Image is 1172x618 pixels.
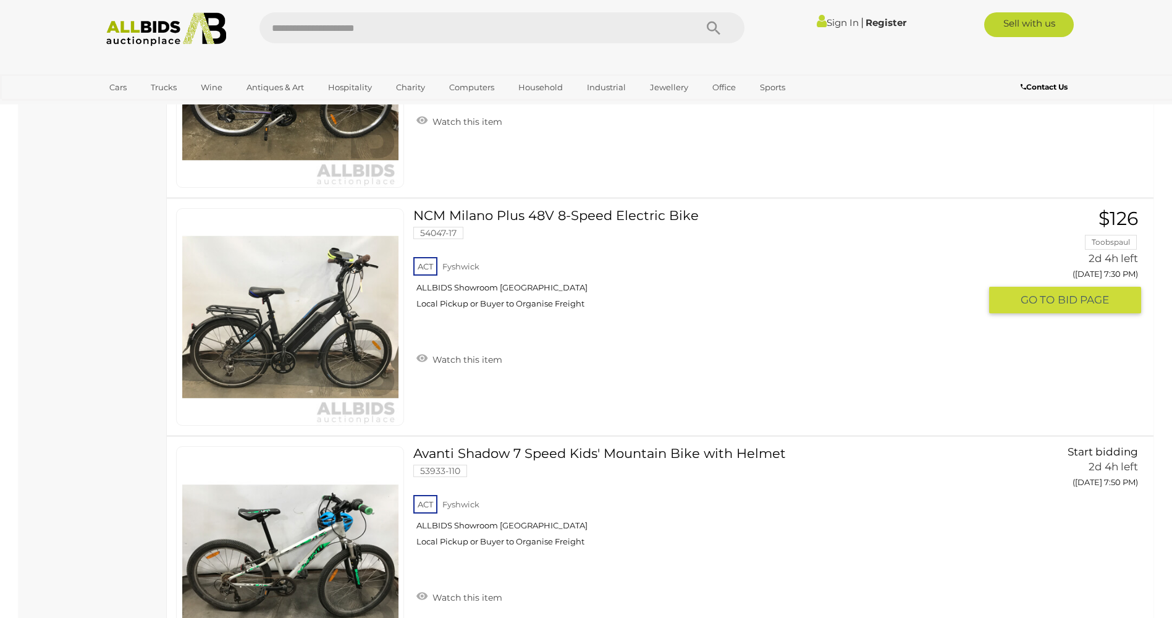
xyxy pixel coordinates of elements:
a: Watch this item [413,587,505,606]
a: Register [866,17,906,28]
span: Start bidding [1068,446,1138,458]
span: Watch this item [429,592,502,603]
a: Wine [193,77,230,98]
a: Watch this item [413,111,505,130]
span: BID PAGE [1058,293,1109,307]
a: Watch this item [413,349,505,368]
a: Contact Us [1021,80,1071,94]
span: $126 [1098,207,1138,230]
a: Charity [388,77,433,98]
a: Hospitality [320,77,380,98]
button: GO TOBID PAGE [989,287,1141,313]
span: | [861,15,864,29]
a: Jewellery [642,77,696,98]
a: Cars [101,77,135,98]
img: Allbids.com.au [99,12,234,46]
img: 54047-17a.JPG [182,209,398,425]
a: $126 Toobspaul 2d 4h left ([DATE] 7:30 PM) GO TOBID PAGE [998,208,1141,315]
a: Sell with us [984,12,1074,37]
button: Search [683,12,744,43]
span: GO TO [1021,293,1058,307]
a: Sign In [817,17,859,28]
b: Contact Us [1021,82,1068,91]
a: Trucks [143,77,185,98]
a: Sports [752,77,793,98]
a: Household [510,77,571,98]
a: [GEOGRAPHIC_DATA] [101,98,205,118]
a: Start bidding 2d 4h left ([DATE] 7:50 PM) [998,446,1141,494]
a: NCM Milano Plus 48V 8-Speed Electric Bike 54047-17 ACT Fyshwick ALLBIDS Showroom [GEOGRAPHIC_DATA... [423,208,980,318]
a: Avanti Shadow 7 Speed Kids' Mountain Bike with Helmet 53933-110 ACT Fyshwick ALLBIDS Showroom [GE... [423,446,980,556]
a: Industrial [579,77,634,98]
a: Office [704,77,744,98]
span: Watch this item [429,116,502,127]
span: Watch this item [429,354,502,365]
a: Computers [441,77,502,98]
a: Antiques & Art [238,77,312,98]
